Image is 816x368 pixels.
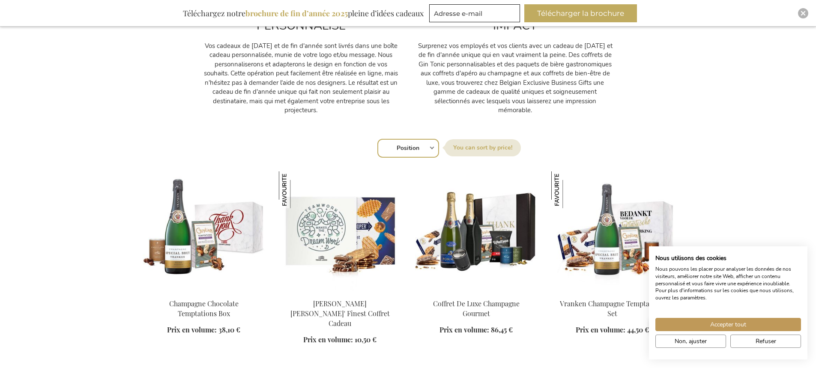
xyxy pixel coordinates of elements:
[279,288,401,296] a: Jules Destrooper Jules' Finest Gift Box Jules Destrooper Jules' Finest Coffret Cadeau
[576,325,625,334] span: Prix en volume:
[560,299,665,318] a: Vranken Champagne Temptations Set
[551,171,588,208] img: Vranken Champagne Temptations Set
[439,325,489,334] span: Prix en volume:
[355,335,377,344] span: 10,50 €
[417,42,614,115] p: Surprenez vos employés et vos clients avec un cadeau de [DATE] et de fin d'année unique qui en va...
[143,171,265,291] img: Champagne Chocolate Temptations Box
[551,171,674,291] img: Vranken Champagne Temptations Set
[245,8,348,18] b: brochure de fin d’année 2025
[167,325,217,334] span: Prix en volume:
[627,325,649,334] span: 44,50 €
[439,325,513,335] a: Prix en volume: 86,45 €
[303,335,353,344] span: Prix en volume:
[433,299,520,318] a: Coffret De Luxe Champagne Gourmet
[655,335,726,348] button: Ajustez les préférences de cookie
[655,254,801,262] h2: Nous utilisons des cookies
[655,266,801,302] p: Nous pouvons les placer pour analyser les données de nos visiteurs, améliorer notre site Web, aff...
[576,325,649,335] a: Prix en volume: 44,50 €
[203,42,400,115] p: Vos cadeaux de [DATE] et de fin d'année sont livrés dans une boîte cadeau personnalisée, munie de...
[415,288,538,296] a: Luxury Champagne Gourmet Box
[429,4,520,22] input: Adresse e-mail
[429,4,523,25] form: marketing offers and promotions
[675,337,707,346] span: Non, ajuster
[801,11,806,16] img: Close
[143,288,265,296] a: Champagne Chocolate Temptations Box
[169,299,239,318] a: Champagne Chocolate Temptations Box
[756,337,776,346] span: Refuser
[655,318,801,331] button: Accepter tous les cookies
[445,139,521,156] label: [GEOGRAPHIC_DATA] par
[417,6,614,33] h2: DONS DE FIN D'ANNÉE AYANT UN IMPACT
[279,171,316,208] img: Jules Destrooper Jules' Finest Coffret Cadeau
[303,335,377,345] a: Prix en volume: 10,50 €
[730,335,801,348] button: Refuser tous les cookies
[167,325,240,335] a: Prix en volume: 38,10 €
[798,8,808,18] div: Close
[179,4,427,22] div: Téléchargez notre pleine d’idées cadeaux
[290,299,390,328] a: [PERSON_NAME] [PERSON_NAME]' Finest Coffret Cadeau
[203,6,400,33] h2: EMBALLAGE CADEAU PERSONNALISÉ
[279,171,401,291] img: Jules Destrooper Jules' Finest Gift Box
[415,171,538,291] img: Luxury Champagne Gourmet Box
[491,325,513,334] span: 86,45 €
[710,320,746,329] span: Accepter tout
[524,4,637,22] button: Télécharger la brochure
[551,288,674,296] a: Vranken Champagne Temptations Set Vranken Champagne Temptations Set
[218,325,240,334] span: 38,10 €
